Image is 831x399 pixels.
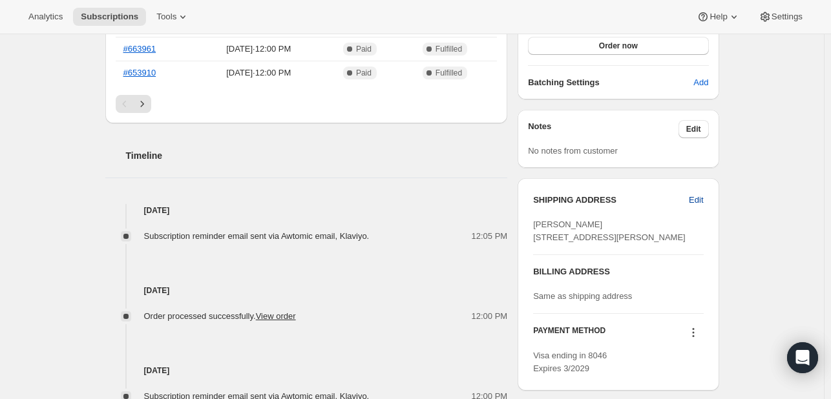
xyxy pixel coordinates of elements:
[787,342,818,373] div: Open Intercom Messenger
[472,230,508,243] span: 12:05 PM
[710,12,727,22] span: Help
[528,76,693,89] h6: Batching Settings
[123,44,156,54] a: #663961
[105,284,508,297] h4: [DATE]
[144,231,370,241] span: Subscription reminder email sent via Awtomic email, Klaviyo.
[528,120,678,138] h3: Notes
[533,220,686,242] span: [PERSON_NAME] [STREET_ADDRESS][PERSON_NAME]
[198,43,320,56] span: [DATE] · 12:00 PM
[149,8,197,26] button: Tools
[599,41,638,51] span: Order now
[533,291,632,301] span: Same as shipping address
[73,8,146,26] button: Subscriptions
[123,68,156,77] a: #653910
[356,68,372,78] span: Paid
[689,8,748,26] button: Help
[751,8,810,26] button: Settings
[105,204,508,217] h4: [DATE]
[436,68,462,78] span: Fulfilled
[533,194,689,207] h3: SHIPPING ADDRESS
[21,8,70,26] button: Analytics
[533,351,607,373] span: Visa ending in 8046 Expires 3/2029
[116,95,498,113] nav: Pagination
[772,12,803,22] span: Settings
[256,311,296,321] a: View order
[686,72,716,93] button: Add
[678,120,709,138] button: Edit
[681,190,711,210] button: Edit
[356,44,372,54] span: Paid
[28,12,63,22] span: Analytics
[198,66,320,79] span: [DATE] · 12:00 PM
[472,310,508,323] span: 12:00 PM
[689,194,703,207] span: Edit
[436,44,462,54] span: Fulfilled
[686,124,701,134] span: Edit
[105,364,508,377] h4: [DATE]
[144,311,296,321] span: Order processed successfully.
[533,265,703,278] h3: BILLING ADDRESS
[81,12,138,22] span: Subscriptions
[156,12,176,22] span: Tools
[126,149,508,162] h2: Timeline
[533,325,605,343] h3: PAYMENT METHOD
[528,146,618,156] span: No notes from customer
[133,95,151,113] button: Next
[693,76,708,89] span: Add
[528,37,708,55] button: Order now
